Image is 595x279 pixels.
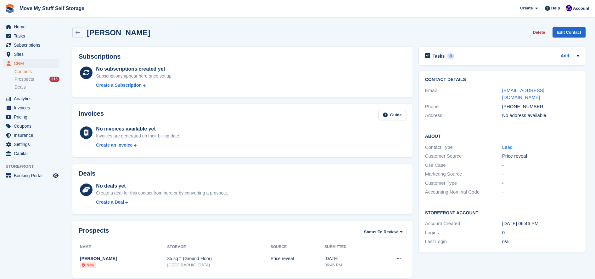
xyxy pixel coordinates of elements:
a: Create an Invoice [96,142,180,148]
span: Subscriptions [14,41,52,49]
a: Create a Deal [96,199,228,206]
div: - [502,162,579,169]
h2: Contact Details [425,77,579,82]
button: Status: To Review [361,227,406,237]
th: Source [271,242,324,252]
img: Jade Whetnall [566,5,572,11]
div: Price reveal [502,153,579,160]
span: Capital [14,149,52,158]
th: Storage [167,242,271,252]
div: Accounting Nominal Code [425,189,502,196]
div: - [502,189,579,196]
div: - [502,180,579,187]
span: Prospects [14,76,34,82]
div: Create a Deal [96,199,124,206]
span: Coupons [14,122,52,131]
span: Tasks [14,32,52,40]
a: menu [3,113,59,121]
span: Help [551,5,560,11]
div: Create a deal for this contact from here or by converting a prospect. [96,190,228,196]
a: Move My Stuff Self Storage [17,3,87,14]
div: 0 [447,53,454,59]
div: Price reveal [271,255,324,262]
div: 0 [502,229,579,236]
div: Phone [425,103,502,110]
span: Account [573,5,589,12]
div: No subscriptions created yet [96,65,173,73]
img: stora-icon-8386f47178a22dfd0bd8f6a31ec36ba5ce8667c1dd55bd0f319d3a0aa187defe.svg [5,4,14,13]
h2: About [425,133,579,139]
div: - [502,171,579,178]
a: menu [3,59,59,68]
div: Email [425,87,502,101]
button: Delete [530,27,547,38]
div: Create an Invoice [96,142,132,148]
a: menu [3,32,59,40]
h2: Storefront Account [425,209,579,216]
span: Sites [14,50,52,59]
a: Contacts [14,69,59,75]
th: Name [79,242,167,252]
a: Preview store [52,172,59,179]
div: Account Created [425,220,502,227]
span: Invoices [14,103,52,112]
div: Invoices are generated on their billing date. [96,133,180,139]
a: menu [3,171,59,180]
div: No deals yet [96,182,228,190]
div: Contact Type [425,144,502,151]
div: Create a Subscription [96,82,142,89]
span: Status: [364,229,378,235]
div: [PERSON_NAME] [80,255,167,262]
span: Settings [14,140,52,149]
span: Create [520,5,533,11]
span: To Review [378,229,398,235]
a: Prospects 315 [14,76,59,83]
div: [DATE] [324,255,375,262]
span: Home [14,22,52,31]
div: 35 sq ft (Ground Floor) [167,255,271,262]
div: [DATE] 06:46 PM [502,220,579,227]
li: New [80,262,96,268]
div: Last Login [425,238,502,245]
a: Add [561,53,569,60]
div: Address [425,112,502,119]
h2: Prospects [79,227,109,239]
a: menu [3,149,59,158]
h2: Tasks [433,53,445,59]
div: 315 [49,77,59,82]
a: Edit Contact [553,27,586,38]
h2: Invoices [79,110,104,120]
span: CRM [14,59,52,68]
a: menu [3,122,59,131]
div: No invoices available yet [96,125,180,133]
a: menu [3,140,59,149]
span: Booking Portal [14,171,52,180]
a: menu [3,22,59,31]
span: Storefront [6,163,63,170]
div: n/a [502,238,579,245]
div: No address available. [502,112,579,119]
span: Insurance [14,131,52,140]
div: Subscriptions appear here once set up. [96,73,173,79]
div: [GEOGRAPHIC_DATA] [167,262,271,268]
a: menu [3,103,59,112]
a: menu [3,50,59,59]
span: Analytics [14,94,52,103]
a: Create a Subscription [96,82,173,89]
h2: Subscriptions [79,53,406,60]
span: Deals [14,84,26,90]
div: 06:46 PM [324,262,375,268]
a: menu [3,94,59,103]
span: Pricing [14,113,52,121]
th: Submitted [324,242,375,252]
a: menu [3,41,59,49]
a: Lead [502,144,513,150]
div: [PHONE_NUMBER] [502,103,579,110]
h2: [PERSON_NAME] [87,28,150,37]
a: Guide [379,110,406,120]
div: Customer Type [425,180,502,187]
div: Use Case [425,162,502,169]
div: Customer Source [425,153,502,160]
a: [EMAIL_ADDRESS][DOMAIN_NAME] [502,88,544,100]
a: menu [3,131,59,140]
